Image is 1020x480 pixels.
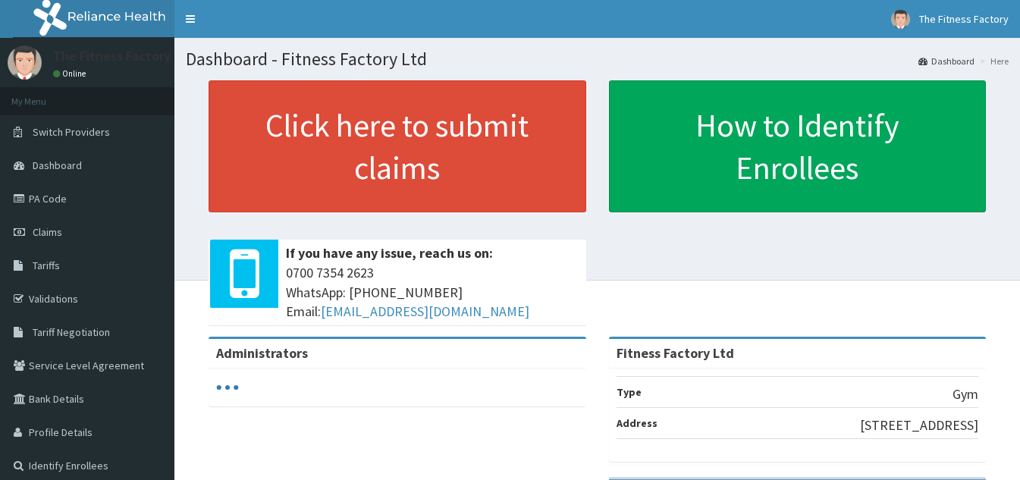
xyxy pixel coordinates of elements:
[976,55,1009,67] li: Here
[186,49,1009,69] h1: Dashboard - Fitness Factory Ltd
[53,68,89,79] a: Online
[860,416,978,435] p: [STREET_ADDRESS]
[617,344,734,362] strong: Fitness Factory Ltd
[53,49,171,63] p: The Fitness Factory
[918,55,974,67] a: Dashboard
[33,259,60,272] span: Tariffs
[286,263,579,322] span: 0700 7354 2623 WhatsApp: [PHONE_NUMBER] Email:
[33,125,110,139] span: Switch Providers
[209,80,586,212] a: Click here to submit claims
[216,344,308,362] b: Administrators
[33,225,62,239] span: Claims
[617,385,642,399] b: Type
[216,376,239,399] svg: audio-loading
[33,158,82,172] span: Dashboard
[286,244,493,262] b: If you have any issue, reach us on:
[891,10,910,29] img: User Image
[321,303,529,320] a: [EMAIL_ADDRESS][DOMAIN_NAME]
[609,80,987,212] a: How to Identify Enrollees
[617,416,658,430] b: Address
[919,12,1009,26] span: The Fitness Factory
[8,45,42,80] img: User Image
[33,325,110,339] span: Tariff Negotiation
[953,384,978,404] p: Gym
